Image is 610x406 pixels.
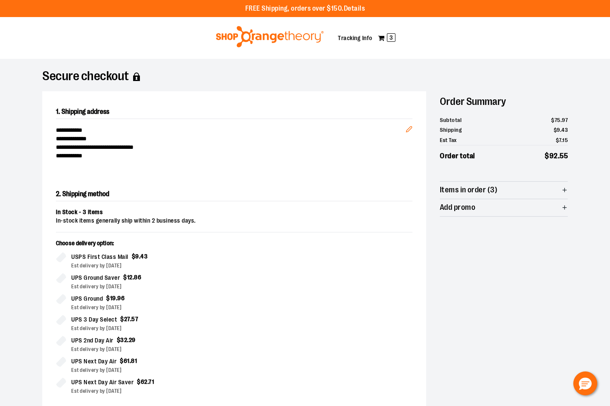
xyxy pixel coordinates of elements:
span: $ [132,253,136,260]
span: UPS Ground [71,294,103,304]
div: In Stock - 3 items [56,208,412,217]
span: $ [554,127,557,133]
span: 9 [557,127,560,133]
span: 12 [127,274,133,281]
span: . [561,117,562,123]
span: 7 [559,137,561,143]
span: Order total [440,151,475,162]
span: 32 [120,336,127,343]
button: Add promo [440,199,568,216]
span: 15 [562,137,568,143]
span: $ [106,295,110,302]
span: 71 [148,378,154,385]
span: Shipping [440,126,462,134]
span: 96 [117,295,125,302]
div: Est delivery by [DATE] [71,304,227,311]
span: . [560,127,562,133]
span: $ [545,152,549,160]
span: 3 [387,33,395,42]
div: In-stock items generally ship within 2 business days. [56,217,412,225]
input: UPS 3 Day Select$27.57Est delivery by [DATE] [56,315,66,325]
span: . [127,336,129,343]
span: UPS Next Day Air Saver [71,377,134,387]
span: 81 [131,357,137,364]
span: $ [137,378,141,385]
span: 75 [555,117,561,123]
span: 97 [562,117,568,123]
h1: Secure checkout [42,72,568,81]
span: $ [551,117,555,123]
span: . [139,253,141,260]
span: 62 [141,378,148,385]
span: Est Tax [440,136,457,145]
a: Tracking Info [338,35,372,41]
span: 29 [129,336,136,343]
span: 92 [549,152,558,160]
span: 86 [134,274,141,281]
span: . [561,137,563,143]
span: $ [123,274,127,281]
input: UPS Next Day Air Saver$62.71Est delivery by [DATE] [56,377,66,388]
span: . [133,274,134,281]
div: Est delivery by [DATE] [71,262,227,270]
div: Est delivery by [DATE] [71,325,227,332]
span: UPS 2nd Day Air [71,336,113,345]
span: $ [120,316,124,322]
span: Subtotal [440,116,462,125]
span: . [116,295,118,302]
input: UPS Next Day Air$61.81Est delivery by [DATE] [56,357,66,367]
button: Hello, have a question? Let’s chat. [573,371,597,395]
span: . [130,357,131,364]
p: Choose delivery option: [56,239,227,252]
span: UPS 3 Day Select [71,315,117,325]
span: 43 [140,253,148,260]
span: 19 [110,295,116,302]
span: 57 [131,316,138,322]
span: USPS First Class Mail [71,252,128,262]
a: Details [344,5,365,12]
span: . [558,152,560,160]
button: Items in order (3) [440,182,568,199]
span: 27 [124,316,130,322]
p: FREE Shipping, orders over $150. [245,4,365,14]
span: Add promo [440,203,475,212]
span: 43 [561,127,568,133]
span: $ [120,357,124,364]
span: 9 [135,253,139,260]
span: . [130,316,132,322]
div: Est delivery by [DATE] [71,345,227,353]
span: $ [556,137,559,143]
h2: Order Summary [440,91,568,112]
input: UPS 2nd Day Air$32.29Est delivery by [DATE] [56,336,66,346]
input: USPS First Class Mail$9.43Est delivery by [DATE] [56,252,66,262]
span: UPS Ground Saver [71,273,120,283]
span: . [148,378,149,385]
input: UPS Ground$19.96Est delivery by [DATE] [56,294,66,304]
h2: 1. Shipping address [56,105,412,119]
span: UPS Next Day Air [71,357,116,366]
span: Items in order (3) [440,186,497,194]
div: Est delivery by [DATE] [71,283,227,290]
span: $ [117,336,121,343]
span: 61 [124,357,130,364]
div: Est delivery by [DATE] [71,387,227,395]
button: Edit [399,112,419,142]
img: Shop Orangetheory [215,26,325,47]
h2: 2. Shipping method [56,187,412,201]
input: UPS Ground Saver$12.86Est delivery by [DATE] [56,273,66,283]
div: Est delivery by [DATE] [71,366,227,374]
span: 55 [560,152,568,160]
